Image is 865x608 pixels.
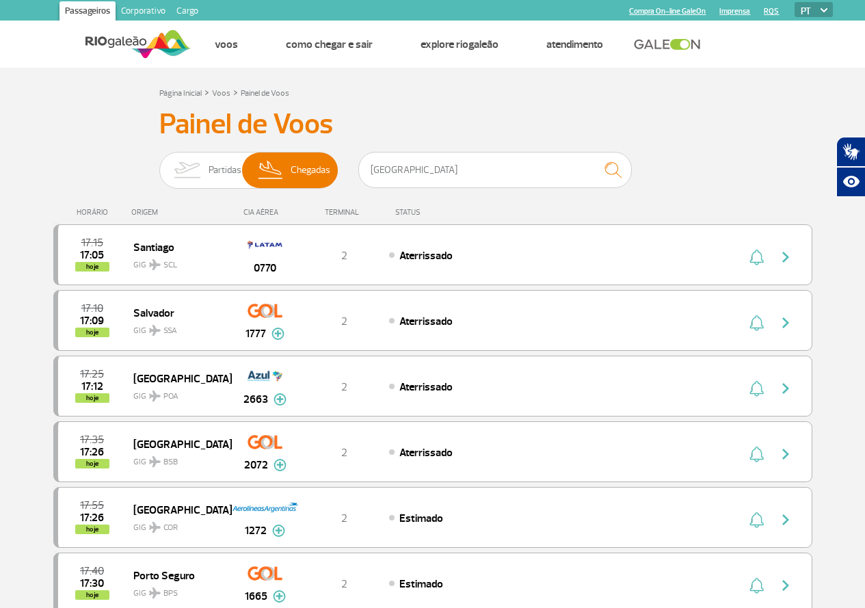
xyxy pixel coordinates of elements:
[273,590,286,603] img: mais-info-painel-voo.svg
[245,588,267,605] span: 1665
[777,446,794,462] img: seta-direita-painel-voo.svg
[75,393,109,403] span: hoje
[80,435,104,445] span: 2025-09-24 17:35:00
[629,7,706,16] a: Compra On-line GaleOn
[341,446,347,460] span: 2
[116,1,171,23] a: Corporativo
[159,88,202,98] a: Página Inicial
[358,152,632,188] input: Voo, cidade ou cia aérea
[133,304,221,321] span: Salvador
[80,579,104,588] span: 2025-09-24 17:30:00
[421,38,498,51] a: Explore RIOgaleão
[163,391,178,403] span: POA
[149,259,161,270] img: destiny_airplane.svg
[251,153,291,188] img: slider-desembarque
[399,446,453,460] span: Aterrissado
[133,580,221,600] span: GIG
[133,238,221,256] span: Santiago
[777,512,794,528] img: seta-direita-painel-voo.svg
[749,512,764,528] img: sino-painel-voo.svg
[163,456,178,468] span: BSB
[75,459,109,468] span: hoje
[165,153,209,188] img: slider-embarque
[80,316,104,326] span: 2025-09-24 17:09:57
[212,88,230,98] a: Voos
[133,252,221,272] span: GIG
[233,84,238,100] a: >
[243,391,268,408] span: 2663
[272,525,285,537] img: mais-info-painel-voo.svg
[75,262,109,272] span: hoje
[80,501,104,510] span: 2025-09-24 17:55:00
[163,325,177,337] span: SSA
[399,249,453,263] span: Aterrissado
[204,84,209,100] a: >
[388,208,500,217] div: STATUS
[149,522,161,533] img: destiny_airplane.svg
[149,325,161,336] img: destiny_airplane.svg
[215,38,238,51] a: Voos
[80,513,104,523] span: 2025-09-24 17:26:00
[300,208,388,217] div: TERMINAL
[341,380,347,394] span: 2
[749,249,764,265] img: sino-painel-voo.svg
[546,38,603,51] a: Atendimento
[133,369,221,387] span: [GEOGRAPHIC_DATA]
[80,250,104,260] span: 2025-09-24 17:05:50
[777,315,794,331] img: seta-direita-painel-voo.svg
[75,525,109,534] span: hoje
[836,137,865,167] button: Abrir tradutor de língua de sinais.
[749,577,764,594] img: sino-painel-voo.svg
[777,577,794,594] img: seta-direita-painel-voo.svg
[719,7,750,16] a: Imprensa
[75,328,109,337] span: hoje
[163,259,177,272] span: SCL
[133,501,221,518] span: [GEOGRAPHIC_DATA]
[836,137,865,197] div: Plugin de acessibilidade da Hand Talk.
[286,38,373,51] a: Como chegar e sair
[75,590,109,600] span: hoje
[341,315,347,328] span: 2
[274,459,287,471] img: mais-info-painel-voo.svg
[271,328,284,340] img: mais-info-painel-voo.svg
[341,249,347,263] span: 2
[81,304,103,313] span: 2025-09-24 17:10:00
[80,369,104,379] span: 2025-09-24 17:25:00
[133,566,221,584] span: Porto Seguro
[163,522,178,534] span: COR
[749,446,764,462] img: sino-painel-voo.svg
[163,587,178,600] span: BPS
[245,326,266,342] span: 1777
[749,380,764,397] img: sino-painel-voo.svg
[133,383,221,403] span: GIG
[399,380,453,394] span: Aterrissado
[241,88,289,98] a: Painel de Voos
[274,393,287,406] img: mais-info-painel-voo.svg
[245,523,267,539] span: 1272
[159,107,706,142] h3: Painel de Voos
[777,249,794,265] img: seta-direita-painel-voo.svg
[57,208,132,217] div: HORÁRIO
[149,456,161,467] img: destiny_airplane.svg
[341,577,347,591] span: 2
[244,457,268,473] span: 2072
[209,153,241,188] span: Partidas
[131,208,231,217] div: ORIGEM
[341,512,347,525] span: 2
[133,317,221,337] span: GIG
[231,208,300,217] div: CIA AÉREA
[133,449,221,468] span: GIG
[59,1,116,23] a: Passageiros
[133,435,221,453] span: [GEOGRAPHIC_DATA]
[171,1,204,23] a: Cargo
[80,566,104,576] span: 2025-09-24 17:40:00
[81,238,103,248] span: 2025-09-24 17:15:00
[254,260,276,276] span: 0770
[399,315,453,328] span: Aterrissado
[749,315,764,331] img: sino-painel-voo.svg
[81,382,103,391] span: 2025-09-24 17:12:34
[80,447,104,457] span: 2025-09-24 17:26:00
[149,391,161,401] img: destiny_airplane.svg
[133,514,221,534] span: GIG
[291,153,330,188] span: Chegadas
